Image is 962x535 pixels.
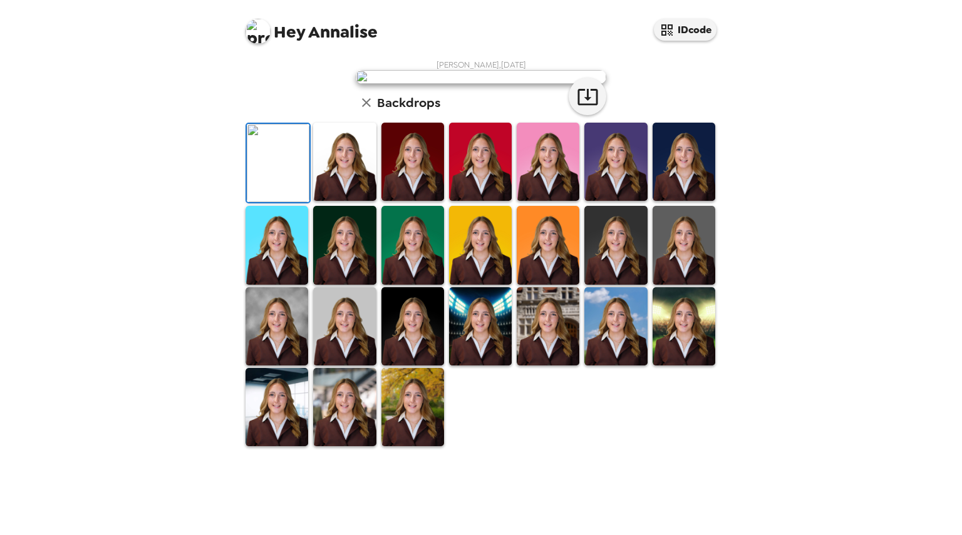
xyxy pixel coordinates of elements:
span: Annalise [246,13,378,41]
img: profile pic [246,19,271,44]
span: [PERSON_NAME] , [DATE] [437,59,526,70]
button: IDcode [654,19,716,41]
h6: Backdrops [377,93,440,113]
img: user [356,70,606,84]
span: Hey [274,21,305,43]
img: Original [247,124,309,202]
